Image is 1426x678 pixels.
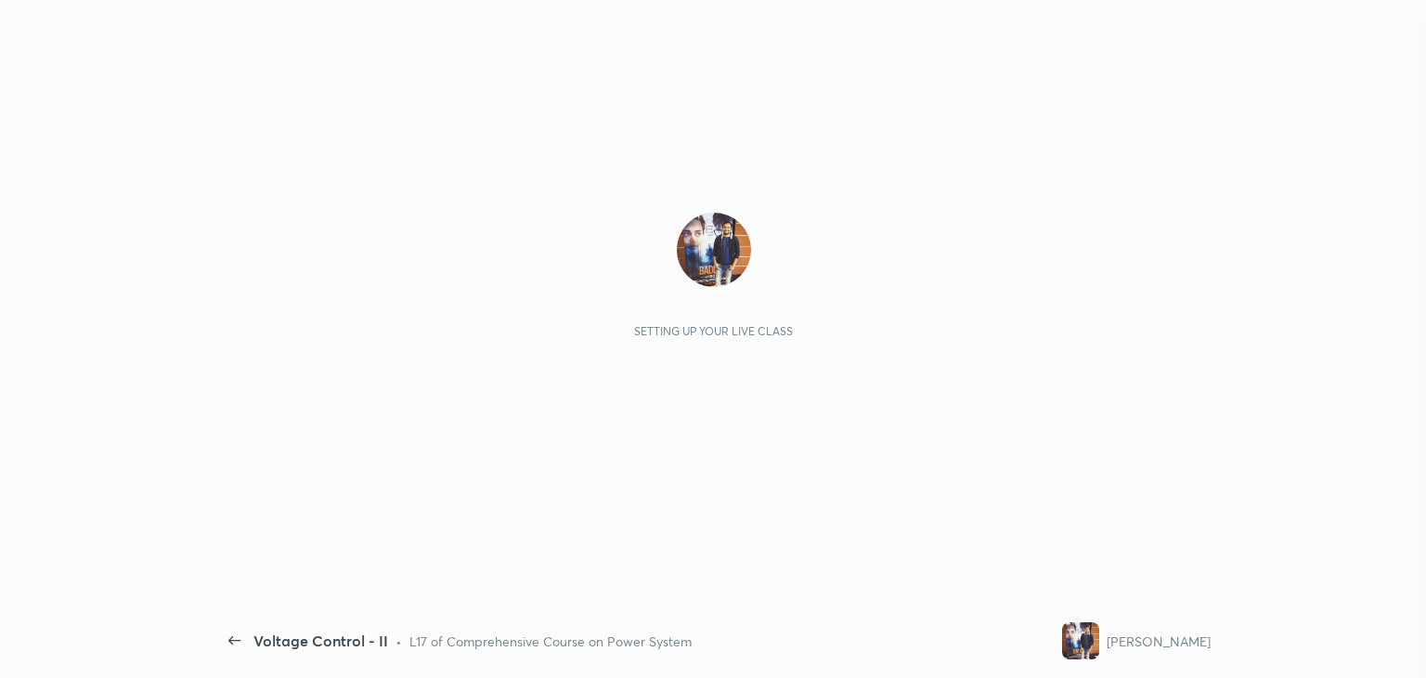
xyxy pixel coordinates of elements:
div: [PERSON_NAME] [1107,632,1211,651]
img: fecdb386181f4cf2bff1f15027e2290c.jpg [677,213,751,287]
div: • [395,632,402,651]
div: L17 of Comprehensive Course on Power System [409,632,692,651]
img: fecdb386181f4cf2bff1f15027e2290c.jpg [1062,622,1099,659]
div: Setting up your live class [634,324,793,338]
div: Voltage Control - II [253,630,388,652]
